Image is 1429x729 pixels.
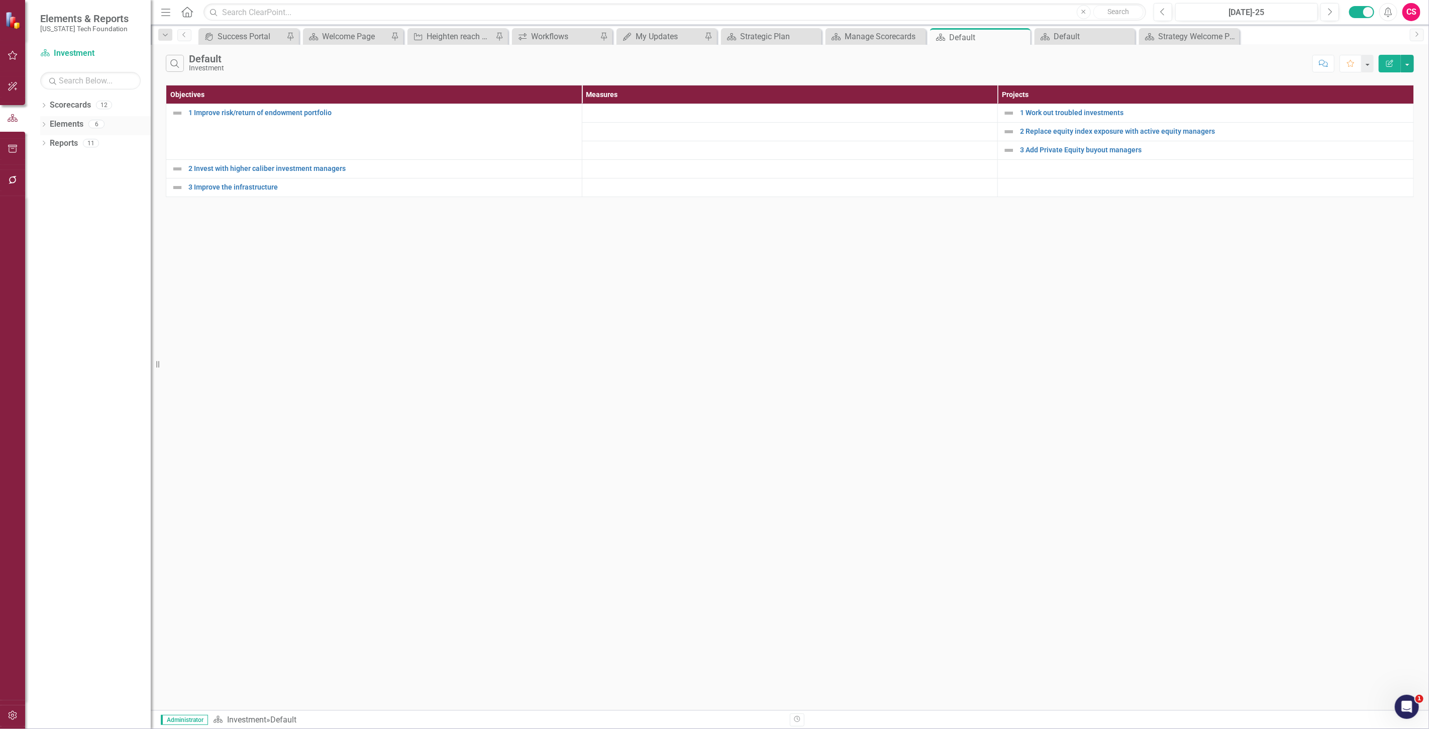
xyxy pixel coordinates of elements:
a: Manage Scorecards [828,30,924,43]
div: Default [189,53,224,64]
a: 2 Replace equity index exposure with active equity managers [1020,128,1408,135]
img: Not Defined [171,181,183,194]
span: Elements & Reports [40,13,129,25]
button: Search [1093,5,1144,19]
a: Default [1037,30,1133,43]
img: Not Defined [1003,126,1015,138]
div: 6 [88,120,105,129]
a: Strategy Welcome Page [1142,30,1237,43]
button: [DATE]-25 [1175,3,1318,21]
input: Search Below... [40,72,141,89]
div: » [213,714,782,726]
img: Not Defined [171,107,183,119]
img: Not Defined [1003,107,1015,119]
div: Strategic Plan [740,30,819,43]
div: My Updates [636,30,702,43]
td: Double-Click to Edit Right Click for Context Menu [998,104,1414,123]
div: Default [270,715,296,724]
span: Administrator [161,715,208,725]
img: ClearPoint Strategy [5,12,23,29]
div: Workflows [531,30,597,43]
div: Success Portal [218,30,284,43]
div: 12 [96,101,112,110]
span: Search [1107,8,1129,16]
div: Default [949,31,1028,44]
a: Workflows [515,30,597,43]
td: Double-Click to Edit Right Click for Context Menu [166,104,582,160]
a: Elements [50,119,83,130]
td: Double-Click to Edit Right Click for Context Menu [998,141,1414,160]
a: Investment [40,48,141,59]
a: Strategic Plan [724,30,819,43]
a: Reports [50,138,78,149]
a: My Updates [619,30,702,43]
a: 1 Improve risk/return of endowment portfolio [188,109,577,117]
img: Not Defined [1003,144,1015,156]
a: 3 Add Private Equity buyout managers [1020,146,1408,154]
div: Manage Scorecards [845,30,924,43]
div: Welcome Page [322,30,388,43]
div: Default [1054,30,1133,43]
a: 1 Work out troubled investments [1020,109,1408,117]
img: Not Defined [171,163,183,175]
a: 2 Invest with higher caliber investment managers [188,165,577,172]
td: Double-Click to Edit Right Click for Context Menu [998,123,1414,141]
button: CS [1402,3,1420,21]
td: Double-Click to Edit Right Click for Context Menu [166,160,582,178]
a: Success Portal [201,30,284,43]
a: 3 Improve the infrastructure [188,184,577,191]
div: Strategy Welcome Page [1158,30,1237,43]
div: [DATE]-25 [1179,7,1314,19]
iframe: Intercom live chat [1395,695,1419,719]
small: [US_STATE] Tech Foundation [40,25,129,33]
div: Investment [189,64,224,72]
input: Search ClearPoint... [203,4,1146,21]
a: Heighten reach of the senior team [410,30,493,43]
span: 1 [1415,695,1423,703]
td: Double-Click to Edit Right Click for Context Menu [166,178,582,197]
div: 11 [83,139,99,147]
div: Heighten reach of the senior team [427,30,493,43]
a: Scorecards [50,100,91,111]
a: Welcome Page [305,30,388,43]
a: Investment [227,715,266,724]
